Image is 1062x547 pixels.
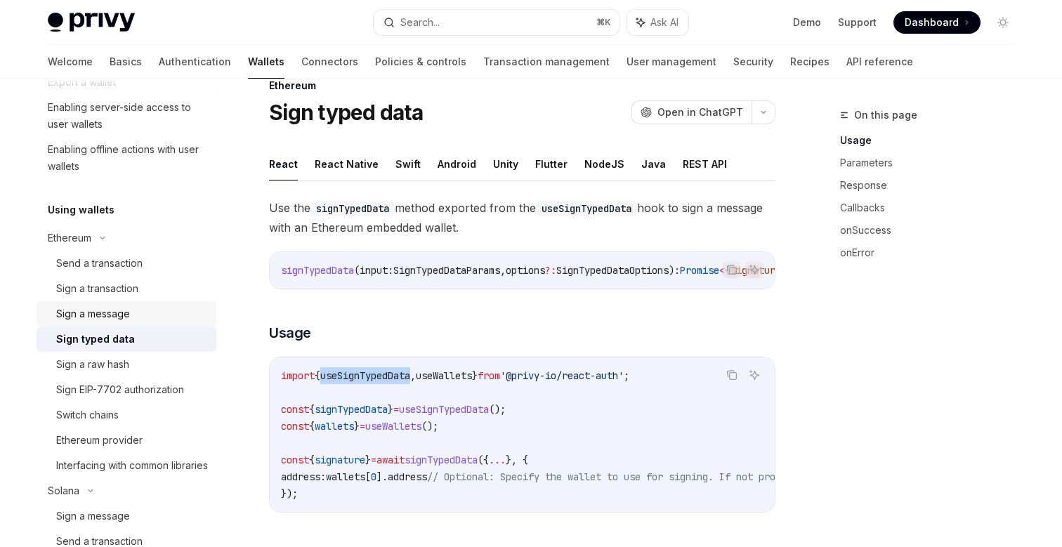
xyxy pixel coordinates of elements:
a: Switch chains [37,402,216,428]
span: Usage [269,323,311,343]
code: useSignTypedData [536,201,637,216]
span: options [506,264,545,277]
span: ... [489,454,506,466]
span: Promise [680,264,719,277]
a: Ethereum provider [37,428,216,453]
span: } [388,403,393,416]
div: Ethereum provider [56,432,143,449]
span: const [281,454,309,466]
button: Unity [493,147,518,180]
div: Search... [400,14,440,31]
button: Search...⌘K [374,10,619,35]
span: Ask AI [650,15,678,29]
a: Sign a transaction [37,276,216,301]
a: onError [840,242,1025,264]
div: Sign a message [56,508,130,525]
div: Sign a raw hash [56,356,129,373]
a: Dashboard [893,11,981,34]
span: ]. [376,470,388,483]
span: signTypedData [315,403,388,416]
span: : [388,264,393,277]
span: = [371,454,376,466]
div: Switch chains [56,407,119,423]
span: { [315,369,320,382]
div: Ethereum [269,79,775,93]
a: Support [838,15,877,29]
a: Sign a message [37,503,216,529]
span: Open in ChatGPT [657,105,743,119]
span: SignTypedDataParams [393,264,500,277]
button: React Native [315,147,379,180]
a: Response [840,174,1025,197]
div: Sign a message [56,305,130,322]
button: Ask AI [745,261,763,279]
button: REST API [683,147,727,180]
div: Ethereum [48,230,91,246]
button: Flutter [535,147,568,180]
span: ⌘ K [596,17,611,28]
span: useSignTypedData [320,369,410,382]
a: Usage [840,129,1025,152]
a: Parameters [840,152,1025,174]
span: Use the method exported from the hook to sign a message with an Ethereum embedded wallet. [269,198,775,237]
a: Transaction management [483,45,610,79]
span: ({ [478,454,489,466]
span: wallets [315,420,354,433]
img: light logo [48,13,135,32]
span: from [478,369,500,382]
button: Ask AI [745,366,763,384]
span: On this page [854,107,917,124]
a: API reference [846,45,913,79]
div: Solana [48,482,79,499]
div: Sign typed data [56,331,135,348]
button: Swift [395,147,421,180]
a: Authentication [159,45,231,79]
button: Ask AI [627,10,688,35]
a: Sign typed data [37,327,216,352]
a: Enabling server-side access to user wallets [37,95,216,137]
div: Sign a transaction [56,280,138,297]
button: React [269,147,298,180]
span: = [360,420,365,433]
a: Basics [110,45,142,79]
h5: Using wallets [48,202,114,218]
span: ; [624,369,629,382]
span: }, { [506,454,528,466]
span: }); [281,487,298,500]
span: ): [669,264,680,277]
span: import [281,369,315,382]
span: wallets [326,470,365,483]
a: Security [733,45,773,79]
span: , [500,264,506,277]
span: [ [365,470,371,483]
a: Enabling offline actions with user wallets [37,137,216,179]
span: useWallets [365,420,421,433]
span: { [309,420,315,433]
button: Android [438,147,476,180]
div: Send a transaction [56,255,143,272]
span: (); [421,420,438,433]
a: User management [627,45,716,79]
div: Enabling offline actions with user wallets [48,141,208,175]
span: } [472,369,478,382]
span: (); [489,403,506,416]
span: { [309,454,315,466]
span: useWallets [416,369,472,382]
a: Interfacing with common libraries [37,453,216,478]
span: = [393,403,399,416]
a: Sign a message [37,301,216,327]
div: Interfacing with common libraries [56,457,208,474]
span: useSignTypedData [399,403,489,416]
span: , [410,369,416,382]
a: Sign EIP-7702 authorization [37,377,216,402]
span: ( [354,264,360,277]
a: Welcome [48,45,93,79]
span: signature [315,454,365,466]
button: Toggle dark mode [992,11,1014,34]
span: const [281,420,309,433]
span: signTypedData [281,264,354,277]
span: } [365,454,371,466]
a: Wallets [248,45,284,79]
a: Policies & controls [375,45,466,79]
span: const [281,403,309,416]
